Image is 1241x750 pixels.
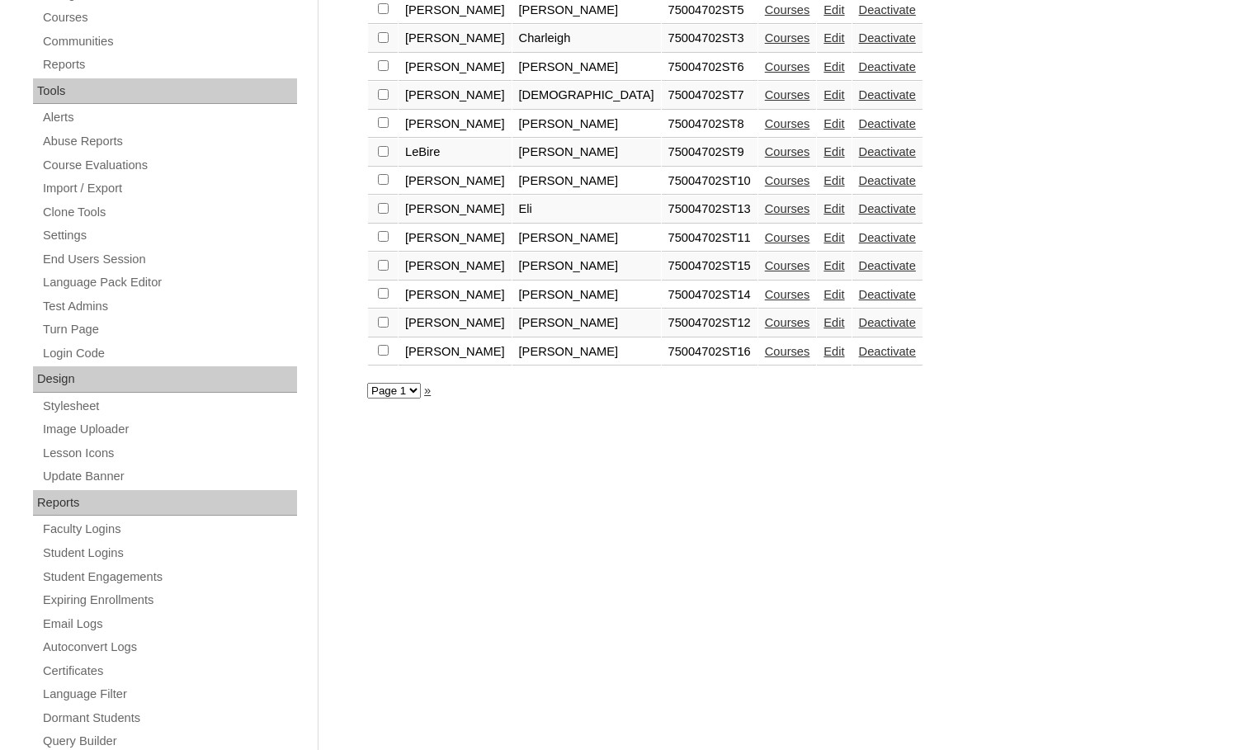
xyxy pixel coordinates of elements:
div: Design [33,366,297,393]
a: Edit [823,345,844,358]
a: Deactivate [859,345,916,358]
a: Edit [823,117,844,130]
td: Eli [512,196,661,224]
a: Edit [823,174,844,187]
td: [PERSON_NAME] [399,54,512,82]
td: [PERSON_NAME] [399,252,512,281]
td: 75004702ST11 [662,224,757,252]
a: Deactivate [859,202,916,215]
a: Clone Tools [41,202,297,223]
a: Deactivate [859,145,916,158]
a: Import / Export [41,178,297,199]
a: Dormant Students [41,708,297,729]
td: 75004702ST7 [662,82,757,110]
td: [DEMOGRAPHIC_DATA] [512,82,661,110]
div: Reports [33,490,297,517]
a: Deactivate [859,60,916,73]
a: Settings [41,225,297,246]
td: [PERSON_NAME] [399,25,512,53]
a: Certificates [41,661,297,682]
a: Courses [765,88,810,101]
a: Expiring Enrollments [41,590,297,611]
a: Courses [765,145,810,158]
td: 75004702ST12 [662,309,757,337]
a: Turn Page [41,319,297,340]
td: [PERSON_NAME] [399,281,512,309]
a: Edit [823,31,844,45]
td: [PERSON_NAME] [512,309,661,337]
td: 75004702ST3 [662,25,757,53]
a: End Users Session [41,249,297,270]
td: 75004702ST13 [662,196,757,224]
a: Student Engagements [41,567,297,587]
a: Deactivate [859,31,916,45]
a: Update Banner [41,466,297,487]
td: [PERSON_NAME] [512,54,661,82]
a: Edit [823,145,844,158]
a: Deactivate [859,316,916,329]
td: [PERSON_NAME] [399,338,512,366]
td: [PERSON_NAME] [512,224,661,252]
a: Deactivate [859,88,916,101]
td: [PERSON_NAME] [399,309,512,337]
td: [PERSON_NAME] [512,139,661,167]
a: Edit [823,202,844,215]
a: Deactivate [859,288,916,301]
a: Edit [823,316,844,329]
a: Communities [41,31,297,52]
a: Deactivate [859,174,916,187]
a: Image Uploader [41,419,297,440]
a: Alerts [41,107,297,128]
td: [PERSON_NAME] [399,82,512,110]
td: [PERSON_NAME] [512,111,661,139]
a: Language Filter [41,684,297,705]
a: Courses [765,60,810,73]
a: Course Evaluations [41,155,297,176]
a: Student Logins [41,543,297,564]
a: » [424,384,431,397]
td: [PERSON_NAME] [512,338,661,366]
a: Courses [765,117,810,130]
a: Autoconvert Logs [41,637,297,658]
a: Abuse Reports [41,131,297,152]
a: Courses [765,174,810,187]
td: 75004702ST6 [662,54,757,82]
a: Edit [823,3,844,17]
a: Edit [823,88,844,101]
a: Language Pack Editor [41,272,297,293]
td: 75004702ST16 [662,338,757,366]
a: Edit [823,231,844,244]
a: Courses [765,345,810,358]
a: Edit [823,288,844,301]
a: Email Logs [41,614,297,634]
a: Edit [823,60,844,73]
a: Courses [765,231,810,244]
a: Login Code [41,343,297,364]
td: [PERSON_NAME] [399,196,512,224]
td: 75004702ST9 [662,139,757,167]
td: LeBire [399,139,512,167]
a: Courses [765,288,810,301]
td: [PERSON_NAME] [399,167,512,196]
td: [PERSON_NAME] [512,281,661,309]
a: Deactivate [859,3,916,17]
td: [PERSON_NAME] [399,111,512,139]
a: Edit [823,259,844,272]
td: 75004702ST8 [662,111,757,139]
a: Courses [765,316,810,329]
a: Stylesheet [41,396,297,417]
a: Courses [765,202,810,215]
a: Deactivate [859,259,916,272]
a: Test Admins [41,296,297,317]
a: Courses [765,31,810,45]
td: 75004702ST10 [662,167,757,196]
div: Tools [33,78,297,105]
td: 75004702ST15 [662,252,757,281]
a: Deactivate [859,117,916,130]
a: Lesson Icons [41,443,297,464]
a: Reports [41,54,297,75]
a: Courses [765,3,810,17]
td: 75004702ST14 [662,281,757,309]
td: [PERSON_NAME] [512,167,661,196]
a: Deactivate [859,231,916,244]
